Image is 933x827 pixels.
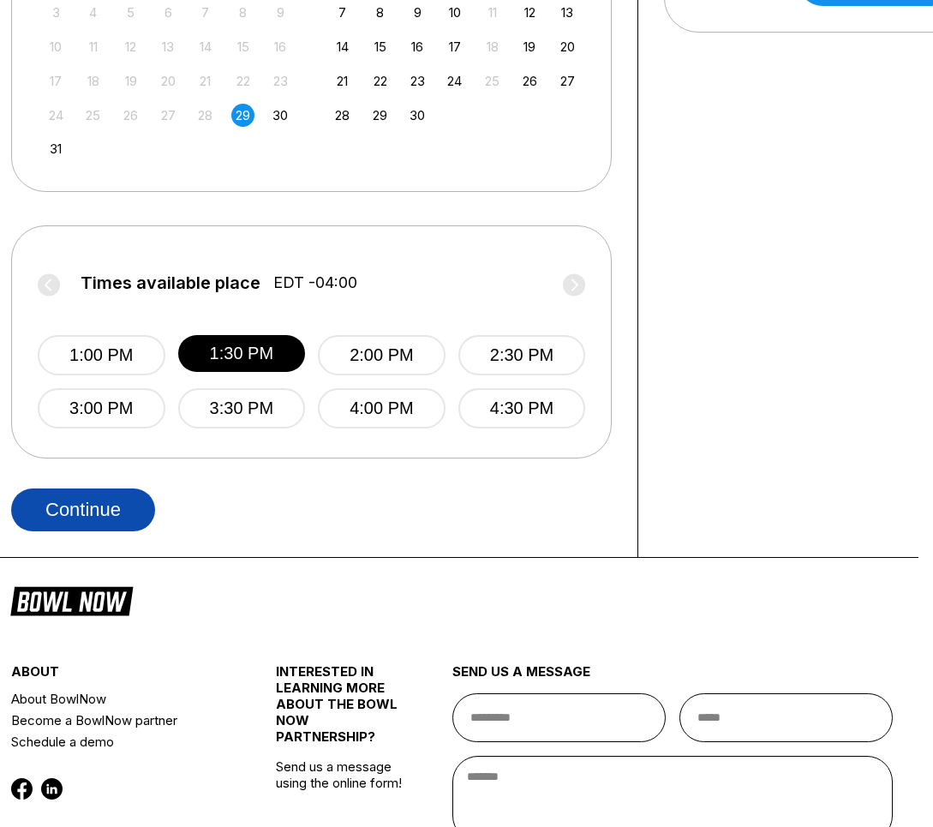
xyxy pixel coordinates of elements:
[157,35,180,58] div: Not available Wednesday, August 13th, 2025
[81,35,105,58] div: Not available Monday, August 11th, 2025
[231,35,254,58] div: Not available Friday, August 15th, 2025
[368,104,392,127] div: Choose Monday, September 29th, 2025
[11,710,231,731] a: Become a BowlNow partner
[481,69,504,93] div: Not available Thursday, September 25th, 2025
[45,35,68,58] div: Not available Sunday, August 10th, 2025
[178,335,306,372] button: 1:30 PM
[269,69,292,93] div: Not available Saturday, August 23rd, 2025
[481,35,504,58] div: Not available Thursday, September 18th, 2025
[45,104,68,127] div: Not available Sunday, August 24th, 2025
[81,1,105,24] div: Not available Monday, August 4th, 2025
[443,69,466,93] div: Choose Wednesday, September 24th, 2025
[194,69,217,93] div: Not available Thursday, August 21st, 2025
[368,69,392,93] div: Choose Monday, September 22nd, 2025
[368,1,392,24] div: Choose Monday, September 8th, 2025
[269,104,292,127] div: Choose Saturday, August 30th, 2025
[406,69,429,93] div: Choose Tuesday, September 23rd, 2025
[269,35,292,58] div: Not available Saturday, August 16th, 2025
[11,688,231,710] a: About BowlNow
[157,104,180,127] div: Not available Wednesday, August 27th, 2025
[178,388,306,428] button: 3:30 PM
[481,1,504,24] div: Not available Thursday, September 11th, 2025
[119,1,142,24] div: Not available Tuesday, August 5th, 2025
[119,69,142,93] div: Not available Tuesday, August 19th, 2025
[119,104,142,127] div: Not available Tuesday, August 26th, 2025
[518,35,541,58] div: Choose Friday, September 19th, 2025
[518,1,541,24] div: Choose Friday, September 12th, 2025
[443,35,466,58] div: Choose Wednesday, September 17th, 2025
[157,69,180,93] div: Not available Wednesday, August 20th, 2025
[458,388,586,428] button: 4:30 PM
[273,273,357,292] span: EDT -04:00
[81,69,105,93] div: Not available Monday, August 18th, 2025
[231,69,254,93] div: Not available Friday, August 22nd, 2025
[45,69,68,93] div: Not available Sunday, August 17th, 2025
[81,104,105,127] div: Not available Monday, August 25th, 2025
[458,335,586,375] button: 2:30 PM
[406,104,429,127] div: Choose Tuesday, September 30th, 2025
[11,663,231,688] div: about
[518,69,541,93] div: Choose Friday, September 26th, 2025
[331,1,354,24] div: Choose Sunday, September 7th, 2025
[331,104,354,127] div: Choose Sunday, September 28th, 2025
[555,35,578,58] div: Choose Saturday, September 20th, 2025
[11,731,231,752] a: Schedule a demo
[406,1,429,24] div: Choose Tuesday, September 9th, 2025
[276,663,408,758] div: INTERESTED IN LEARNING MORE ABOUT THE BOWL NOW PARTNERSHIP?
[11,488,155,531] button: Continue
[269,1,292,24] div: Not available Saturday, August 9th, 2025
[38,335,165,375] button: 1:00 PM
[443,1,466,24] div: Choose Wednesday, September 10th, 2025
[194,35,217,58] div: Not available Thursday, August 14th, 2025
[231,1,254,24] div: Not available Friday, August 8th, 2025
[231,104,254,127] div: Choose Friday, August 29th, 2025
[194,104,217,127] div: Not available Thursday, August 28th, 2025
[318,335,446,375] button: 2:00 PM
[45,137,68,160] div: Choose Sunday, August 31st, 2025
[157,1,180,24] div: Not available Wednesday, August 6th, 2025
[194,1,217,24] div: Not available Thursday, August 7th, 2025
[555,1,578,24] div: Choose Saturday, September 13th, 2025
[331,35,354,58] div: Choose Sunday, September 14th, 2025
[406,35,429,58] div: Choose Tuesday, September 16th, 2025
[555,69,578,93] div: Choose Saturday, September 27th, 2025
[318,388,446,428] button: 4:00 PM
[45,1,68,24] div: Not available Sunday, August 3rd, 2025
[38,388,165,428] button: 3:00 PM
[81,273,260,292] span: Times available place
[119,35,142,58] div: Not available Tuesday, August 12th, 2025
[452,663,894,693] div: send us a message
[331,69,354,93] div: Choose Sunday, September 21st, 2025
[368,35,392,58] div: Choose Monday, September 15th, 2025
